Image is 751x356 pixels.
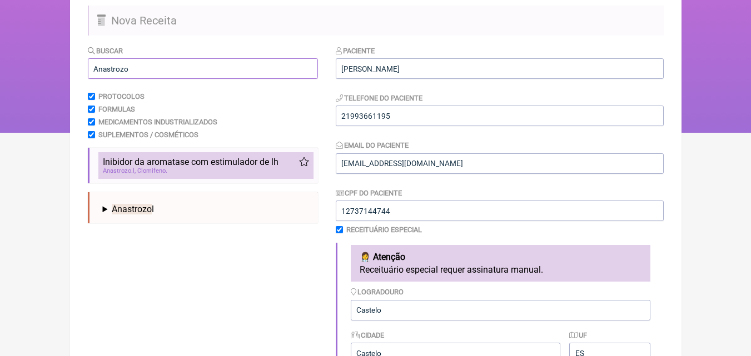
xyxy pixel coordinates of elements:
[98,92,145,101] label: Protocolos
[336,141,409,149] label: Email do Paciente
[103,157,278,167] span: Inibidor da aromatase com estimulador de lh
[336,189,402,197] label: CPF do Paciente
[98,105,135,113] label: Formulas
[351,331,385,339] label: Cidade
[88,47,123,55] label: Buscar
[336,47,375,55] label: Paciente
[112,204,152,214] span: Anastrozo
[137,167,167,174] span: Clomifeno
[103,167,133,174] span: Anastrozo
[103,167,136,174] span: l
[112,204,154,214] span: l
[346,225,422,234] label: Receituário Especial
[103,204,309,214] summary: Anastrozol
[98,118,217,126] label: Medicamentos Industrializados
[98,131,198,139] label: Suplementos / Cosméticos
[351,288,404,296] label: Logradouro
[360,264,641,275] p: Receituário especial requer assinatura manual.
[336,94,423,102] label: Telefone do Paciente
[569,331,587,339] label: UF
[360,252,641,262] h4: 👩‍⚕️ Atenção
[88,58,318,79] input: exemplo: emagrecimento, ansiedade
[88,6,664,36] h2: Nova Receita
